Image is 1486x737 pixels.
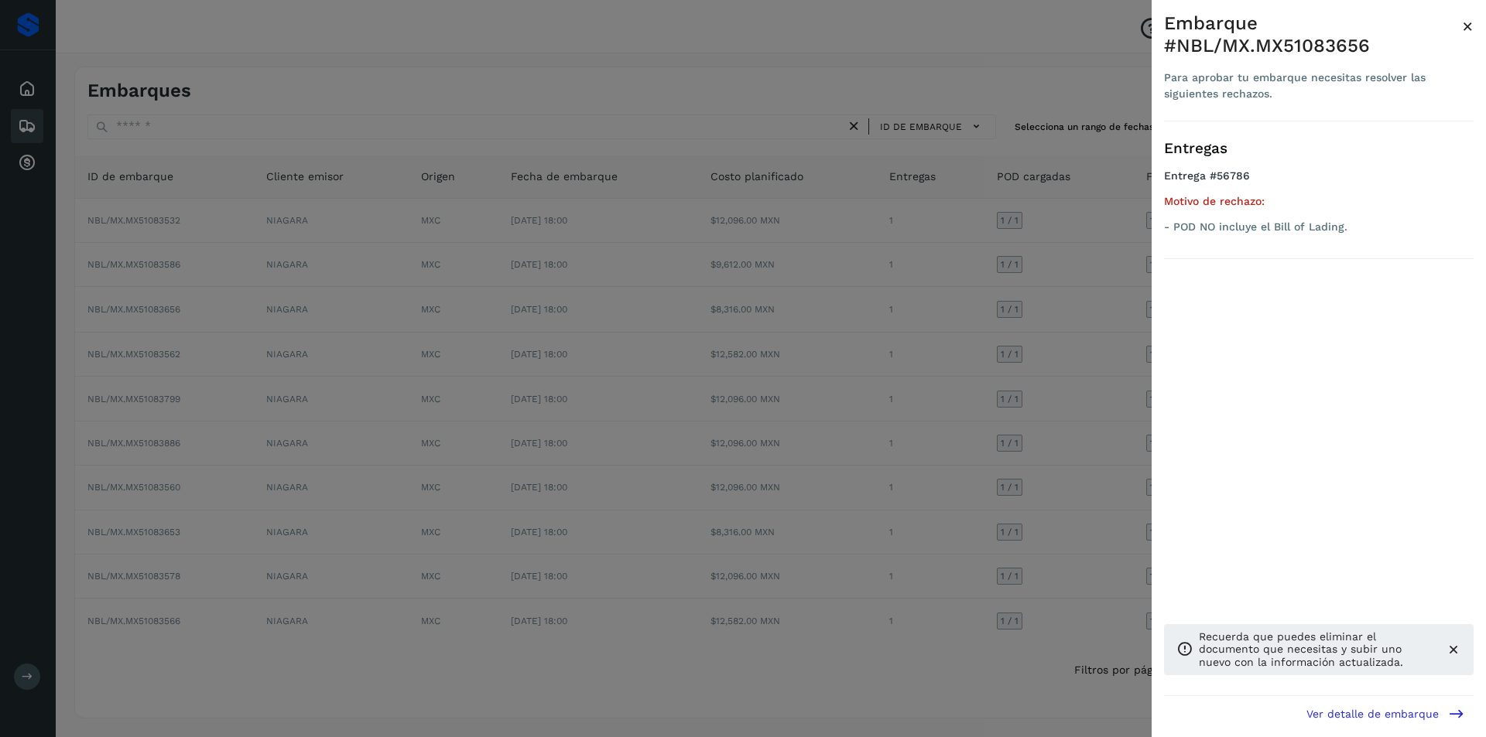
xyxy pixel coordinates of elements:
[1306,708,1439,719] span: Ver detalle de embarque
[1164,220,1474,234] p: - POD NO incluye el Bill of Lading.
[1164,12,1462,57] div: Embarque #NBL/MX.MX51083656
[1164,169,1474,195] h4: Entrega #56786
[1462,15,1474,37] span: ×
[1199,630,1433,669] p: Recuerda que puedes eliminar el documento que necesitas y subir uno nuevo con la información actu...
[1164,140,1474,158] h3: Entregas
[1462,12,1474,40] button: Close
[1164,195,1474,208] h5: Motivo de rechazo:
[1164,70,1462,102] div: Para aprobar tu embarque necesitas resolver las siguientes rechazos.
[1297,696,1474,731] button: Ver detalle de embarque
